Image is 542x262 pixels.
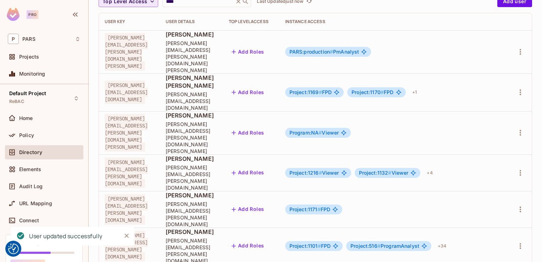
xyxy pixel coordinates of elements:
div: User updated successfully [29,232,103,241]
span: [PERSON_NAME][EMAIL_ADDRESS][DOMAIN_NAME] [166,91,217,111]
button: Add Roles [229,127,267,138]
span: # [388,170,391,176]
span: Workspace: PARS [22,36,35,42]
span: URL Mapping [19,201,52,206]
button: Add Roles [229,240,267,252]
span: [PERSON_NAME][EMAIL_ADDRESS][PERSON_NAME][DOMAIN_NAME] [166,201,217,228]
span: Project:516 [350,243,381,249]
div: Pro [27,10,38,19]
span: Monitoring [19,71,45,77]
div: + 4 [424,167,435,179]
span: Audit Log [19,184,43,189]
span: [PERSON_NAME][EMAIL_ADDRESS][PERSON_NAME][DOMAIN_NAME][PERSON_NAME] [166,40,217,73]
span: ReBAC [9,99,24,104]
span: [PERSON_NAME][EMAIL_ADDRESS][PERSON_NAME][DOMAIN_NAME] [105,158,148,188]
button: Add Roles [229,167,267,179]
span: # [318,243,321,249]
button: Close [121,230,132,241]
button: Add Roles [229,46,267,58]
span: # [319,130,322,136]
span: Default Project [9,91,46,96]
span: Viewer [289,130,339,136]
span: [PERSON_NAME] [166,31,217,38]
span: FPD [289,89,332,95]
span: Project:1101 [289,243,321,249]
span: [PERSON_NAME][EMAIL_ADDRESS][PERSON_NAME][DOMAIN_NAME] [166,164,217,191]
span: # [381,89,384,95]
span: # [317,206,321,212]
img: SReyMgAAAABJRU5ErkJggg== [7,8,20,21]
span: [PERSON_NAME][EMAIL_ADDRESS][PERSON_NAME][DOMAIN_NAME][PERSON_NAME] [166,121,217,154]
span: # [330,49,333,55]
span: FPD [289,207,330,212]
span: [PERSON_NAME] [166,111,217,119]
div: Top Level Access [229,19,274,24]
span: [PERSON_NAME][EMAIL_ADDRESS][DOMAIN_NAME] [105,81,148,104]
span: FPD [289,243,331,249]
span: [PERSON_NAME][EMAIL_ADDRESS][PERSON_NAME][DOMAIN_NAME][PERSON_NAME] [105,33,148,71]
span: Projects [19,54,39,60]
span: Home [19,115,33,121]
span: Project:1169 [289,89,322,95]
span: Policy [19,132,34,138]
div: + 34 [435,240,449,252]
span: [PERSON_NAME] [166,228,217,236]
span: Viewer [359,170,409,176]
span: # [319,89,322,95]
img: Revisit consent button [8,244,19,254]
span: # [377,243,381,249]
span: [PERSON_NAME] [PERSON_NAME] [166,74,217,89]
span: ProgramAnalyst [350,243,419,249]
span: Project:1170 [352,89,384,95]
span: Elements [19,167,41,172]
span: Program:NA [289,130,322,136]
span: Directory [19,149,42,155]
span: Viewer [289,170,339,176]
span: P [8,34,19,44]
span: Project:1171 [289,206,321,212]
span: Project:1216 [289,170,322,176]
span: Connect [19,218,39,223]
button: Add Roles [229,204,267,215]
span: # [319,170,322,176]
span: [PERSON_NAME] [166,191,217,199]
span: FPD [352,89,393,95]
div: User Details [166,19,217,24]
span: PmAnalyst [289,49,359,55]
button: Add Roles [229,87,267,98]
span: [PERSON_NAME][EMAIL_ADDRESS][PERSON_NAME][DOMAIN_NAME] [105,194,148,225]
span: [PERSON_NAME][EMAIL_ADDRESS][PERSON_NAME][DOMAIN_NAME] [105,231,148,261]
span: Project:1132 [359,170,392,176]
div: + 1 [409,87,420,98]
span: [PERSON_NAME][EMAIL_ADDRESS][PERSON_NAME][DOMAIN_NAME][PERSON_NAME] [105,114,148,152]
span: [PERSON_NAME] [166,155,217,163]
div: User Key [105,19,154,24]
div: Instance Access [285,19,502,24]
span: PARS:production [289,49,333,55]
button: Consent Preferences [8,244,19,254]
